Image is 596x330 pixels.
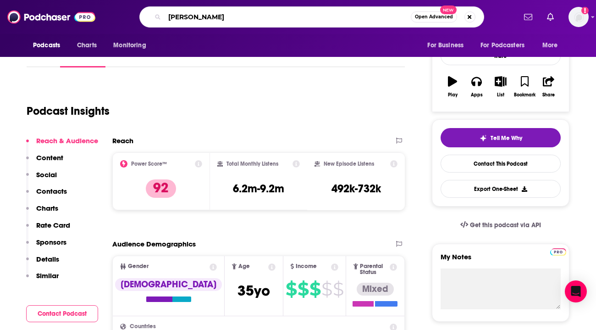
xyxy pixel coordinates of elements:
[298,282,309,296] span: $
[568,7,589,27] span: Logged in as raevotta
[113,39,146,52] span: Monitoring
[131,161,167,167] h2: Power Score™
[128,263,149,269] span: Gender
[480,39,524,52] span: For Podcasters
[441,252,561,268] label: My Notes
[26,153,63,170] button: Content
[441,128,561,147] button: tell me why sparkleTell Me Why
[27,104,110,118] h1: Podcast Insights
[320,46,342,67] a: Similar
[112,240,196,248] h2: Audience Demographics
[360,263,388,275] span: Parental Status
[470,221,541,229] span: Get this podcast via API
[357,283,394,296] div: Mixed
[146,179,176,198] p: 92
[60,46,105,67] a: InsightsPodchaser Pro
[568,7,589,27] button: Show profile menu
[565,280,587,302] div: Open Intercom Messenger
[421,37,475,54] button: open menu
[118,46,164,67] a: Episodes439
[36,238,66,246] p: Sponsors
[581,7,589,14] svg: Add a profile image
[568,7,589,27] img: User Profile
[36,170,57,179] p: Social
[26,271,59,288] button: Similar
[471,92,483,98] div: Apps
[107,37,158,54] button: open menu
[33,39,60,52] span: Podcasts
[321,282,332,296] span: $
[36,271,59,280] p: Similar
[26,170,57,187] button: Social
[550,247,566,256] a: Pro website
[26,305,98,322] button: Contact Podcast
[441,70,464,103] button: Play
[441,155,561,173] a: Contact This Podcast
[513,70,536,103] button: Bookmark
[36,204,58,213] p: Charts
[26,238,66,255] button: Sponsors
[130,324,156,330] span: Countries
[489,70,513,103] button: List
[112,136,133,145] h2: Reach
[26,204,58,221] button: Charts
[497,92,504,98] div: List
[115,278,222,291] div: [DEMOGRAPHIC_DATA]
[464,70,488,103] button: Apps
[448,92,458,98] div: Play
[71,37,102,54] a: Charts
[26,221,70,238] button: Rate Card
[411,11,457,22] button: Open AdvancedNew
[536,37,569,54] button: open menu
[227,46,267,67] a: Credits272
[453,214,548,236] a: Get this podcast via API
[238,263,250,269] span: Age
[36,153,63,162] p: Content
[27,37,72,54] button: open menu
[36,255,59,263] p: Details
[520,9,536,25] a: Show notifications dropdown
[26,187,67,204] button: Contacts
[475,37,538,54] button: open menu
[331,182,381,196] h3: 492k-732k
[286,282,297,296] span: $
[165,10,411,24] input: Search podcasts, credits, & more...
[427,39,464,52] span: For Business
[26,255,59,272] button: Details
[537,70,561,103] button: Share
[514,92,535,98] div: Bookmark
[237,282,270,300] span: 35 yo
[177,46,214,67] a: Reviews4
[226,161,278,167] h2: Total Monthly Listens
[324,161,374,167] h2: New Episode Listens
[550,248,566,256] img: Podchaser Pro
[480,134,487,142] img: tell me why sparkle
[27,46,47,67] a: About
[491,134,522,142] span: Tell Me Why
[440,6,457,14] span: New
[36,187,67,196] p: Contacts
[26,136,98,153] button: Reach & Audience
[280,46,307,67] a: Lists34
[543,9,557,25] a: Show notifications dropdown
[36,136,98,145] p: Reach & Audience
[233,182,284,196] h3: 6.2m-9.2m
[415,15,453,19] span: Open Advanced
[309,282,320,296] span: $
[139,6,484,28] div: Search podcasts, credits, & more...
[7,8,95,26] img: Podchaser - Follow, Share and Rate Podcasts
[441,180,561,198] button: Export One-Sheet
[77,39,97,52] span: Charts
[542,39,558,52] span: More
[542,92,555,98] div: Share
[36,221,70,229] p: Rate Card
[296,263,317,269] span: Income
[333,282,343,296] span: $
